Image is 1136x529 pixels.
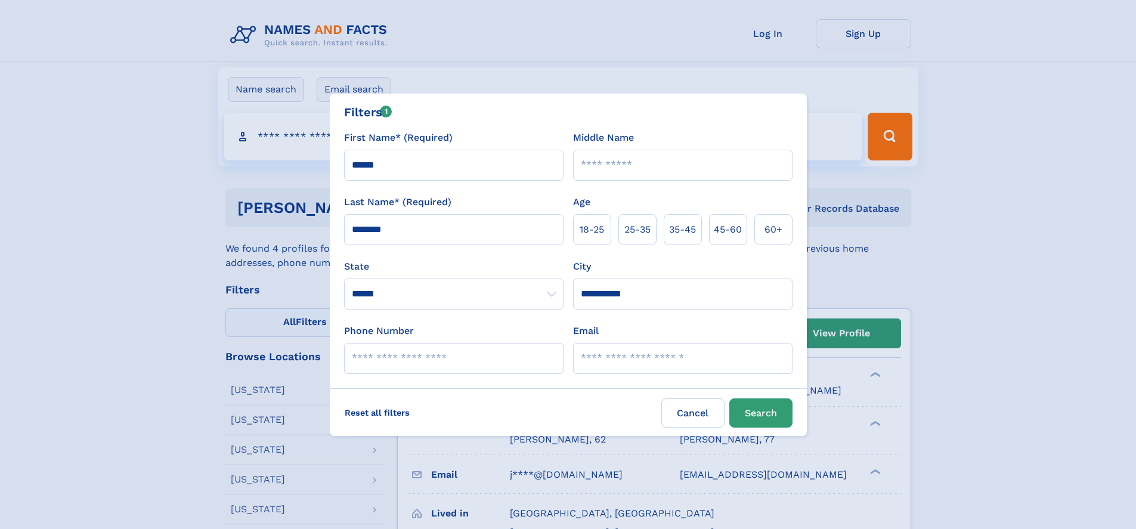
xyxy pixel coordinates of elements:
span: 25‑35 [624,222,651,237]
span: 35‑45 [669,222,696,237]
label: City [573,259,591,274]
div: Filters [344,103,392,121]
label: Phone Number [344,324,414,338]
label: Middle Name [573,131,634,145]
button: Search [729,398,793,428]
label: Last Name* (Required) [344,195,451,209]
span: 45‑60 [714,222,742,237]
label: Age [573,195,590,209]
span: 60+ [764,222,782,237]
label: First Name* (Required) [344,131,453,145]
span: 18‑25 [580,222,604,237]
label: Reset all filters [337,398,417,427]
label: Cancel [661,398,725,428]
label: State [344,259,564,274]
label: Email [573,324,599,338]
